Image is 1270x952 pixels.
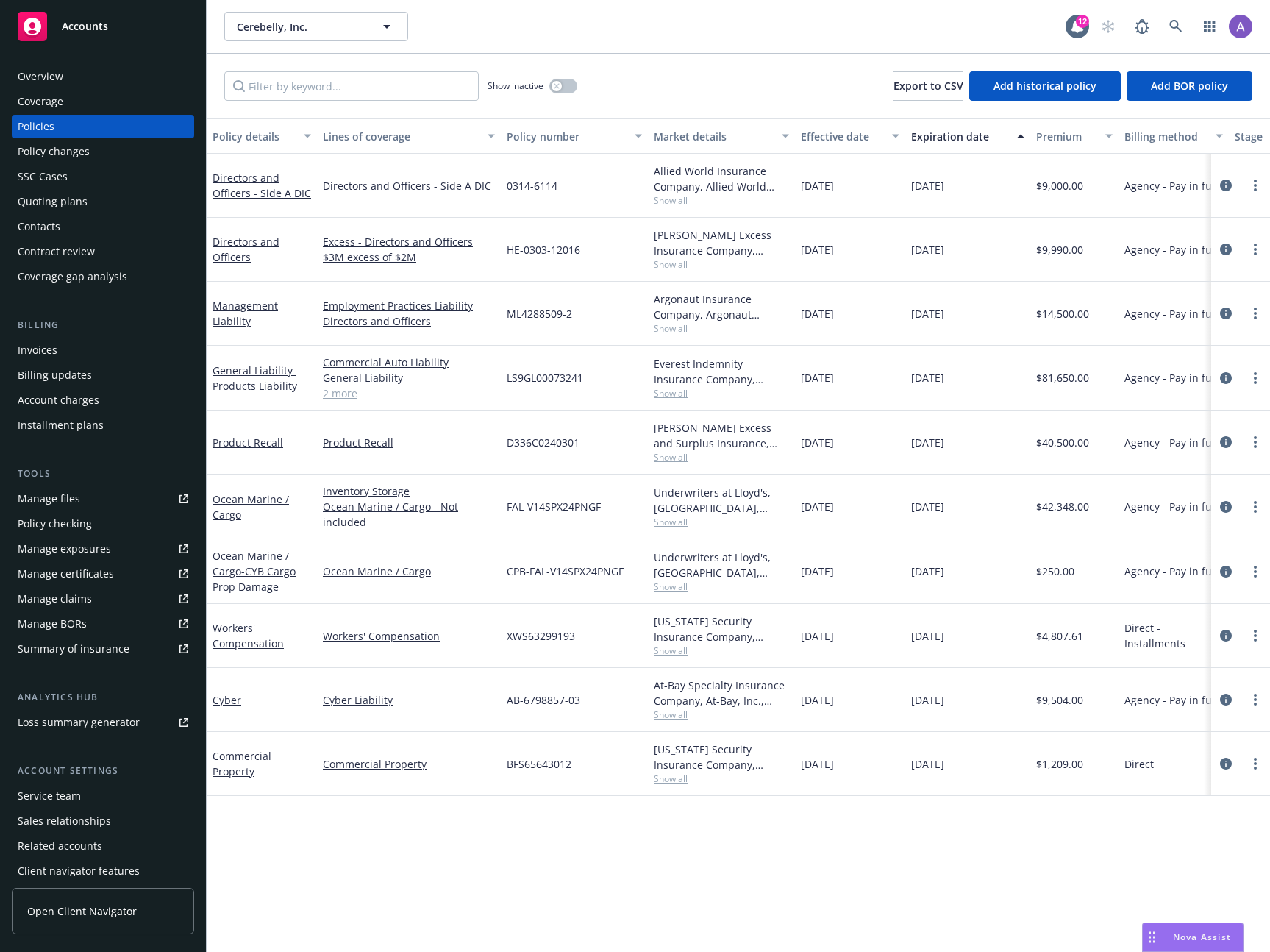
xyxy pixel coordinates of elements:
[12,90,194,113] a: Coverage
[12,240,194,263] a: Contract review
[801,129,883,144] div: Effective date
[323,355,495,370] a: Commercial Auto Liability
[12,784,194,808] a: Service team
[12,6,194,47] a: Accounts
[1124,564,1218,579] span: Agency - Pay in full
[323,234,495,265] a: Excess - Directors and Officers $3M excess of $2M
[1217,433,1235,451] a: circleInformation
[1036,306,1089,322] span: $14,500.00
[323,564,495,579] a: Ocean Marine / Cargo
[1246,369,1264,387] a: more
[323,499,495,530] a: Ocean Marine / Cargo - Not included
[911,370,944,386] span: [DATE]
[801,756,834,772] span: [DATE]
[911,306,944,322] span: [DATE]
[654,516,789,528] span: Show all
[911,435,944,450] span: [DATE]
[1124,756,1154,772] span: Direct
[213,363,297,393] a: General Liability
[323,692,495,708] a: Cyber Liability
[224,12,408,41] button: Cerebelly, Inc.
[1127,71,1252,101] button: Add BOR policy
[323,313,495,329] a: Directors and Officers
[507,692,580,708] span: AB-6798857-03
[1036,564,1074,579] span: $250.00
[12,487,194,511] a: Manage files
[801,435,834,450] span: [DATE]
[18,711,140,734] div: Loss summary generator
[12,466,194,481] div: Tools
[12,690,194,705] div: Analytics hub
[18,413,104,437] div: Installment plans
[18,562,114,586] div: Manage certificates
[323,298,495,313] a: Employment Practices Liability
[1246,563,1264,580] a: more
[18,587,92,611] div: Manage claims
[654,129,773,144] div: Market details
[12,859,194,883] a: Client navigator features
[18,859,140,883] div: Client navigator features
[1076,15,1089,28] div: 12
[911,129,1008,144] div: Expiration date
[801,628,834,644] span: [DATE]
[1173,931,1231,943] span: Nova Assist
[1036,692,1083,708] span: $9,504.00
[801,242,834,257] span: [DATE]
[1124,370,1218,386] span: Agency - Pay in full
[1119,118,1229,154] button: Billing method
[507,178,557,193] span: 0314-6114
[911,692,944,708] span: [DATE]
[1036,499,1089,514] span: $42,348.00
[18,265,127,288] div: Coverage gap analysis
[1124,306,1218,322] span: Agency - Pay in full
[1124,692,1218,708] span: Agency - Pay in full
[1217,498,1235,516] a: circleInformation
[507,564,624,579] span: CPB-FAL-V14SPX24PNGF
[213,564,296,594] span: - CYB Cargo Prop Damage
[654,322,789,335] span: Show all
[1246,305,1264,322] a: more
[1036,242,1083,257] span: $9,990.00
[62,21,108,32] span: Accounts
[213,549,296,594] a: Ocean Marine / Cargo
[1246,691,1264,708] a: more
[654,258,789,271] span: Show all
[12,363,194,387] a: Billing updates
[654,550,789,580] div: Underwriters at Lloyd's, [GEOGRAPHIC_DATA], [PERSON_NAME] of [GEOGRAPHIC_DATA], [PERSON_NAME] Cargo
[323,483,495,499] a: Inventory Storage
[1036,370,1089,386] span: $81,650.00
[501,118,648,154] button: Policy number
[911,178,944,193] span: [DATE]
[317,118,501,154] button: Lines of coverage
[801,499,834,514] span: [DATE]
[654,356,789,387] div: Everest Indemnity Insurance Company, Everest, CRC Group
[1142,923,1244,952] button: Nova Assist
[1195,12,1224,41] a: Switch app
[18,215,60,238] div: Contacts
[12,318,194,333] div: Billing
[1229,15,1252,38] img: photo
[213,299,278,328] a: Management Liability
[12,115,194,138] a: Policies
[213,235,279,264] a: Directors and Officers
[1246,755,1264,772] a: more
[213,693,241,707] a: Cyber
[1124,178,1218,193] span: Agency - Pay in full
[1217,691,1235,708] a: circleInformation
[911,564,944,579] span: [DATE]
[323,756,495,772] a: Commercial Property
[27,903,137,919] span: Open Client Navigator
[507,756,571,772] span: BFS65643012
[969,71,1121,101] button: Add historical policy
[654,291,789,322] div: Argonaut Insurance Company, Argonaut Insurance Company (Argo), RT Specialty Insurance Services, L...
[213,171,311,200] a: Directors and Officers - Side A DIC
[1217,563,1235,580] a: circleInformation
[893,71,963,101] button: Export to CSV
[18,338,57,362] div: Invoices
[12,265,194,288] a: Coverage gap analysis
[1124,620,1223,651] span: Direct - Installments
[213,749,271,778] a: Commercial Property
[18,190,88,213] div: Quoting plans
[18,388,99,412] div: Account charges
[12,587,194,611] a: Manage claims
